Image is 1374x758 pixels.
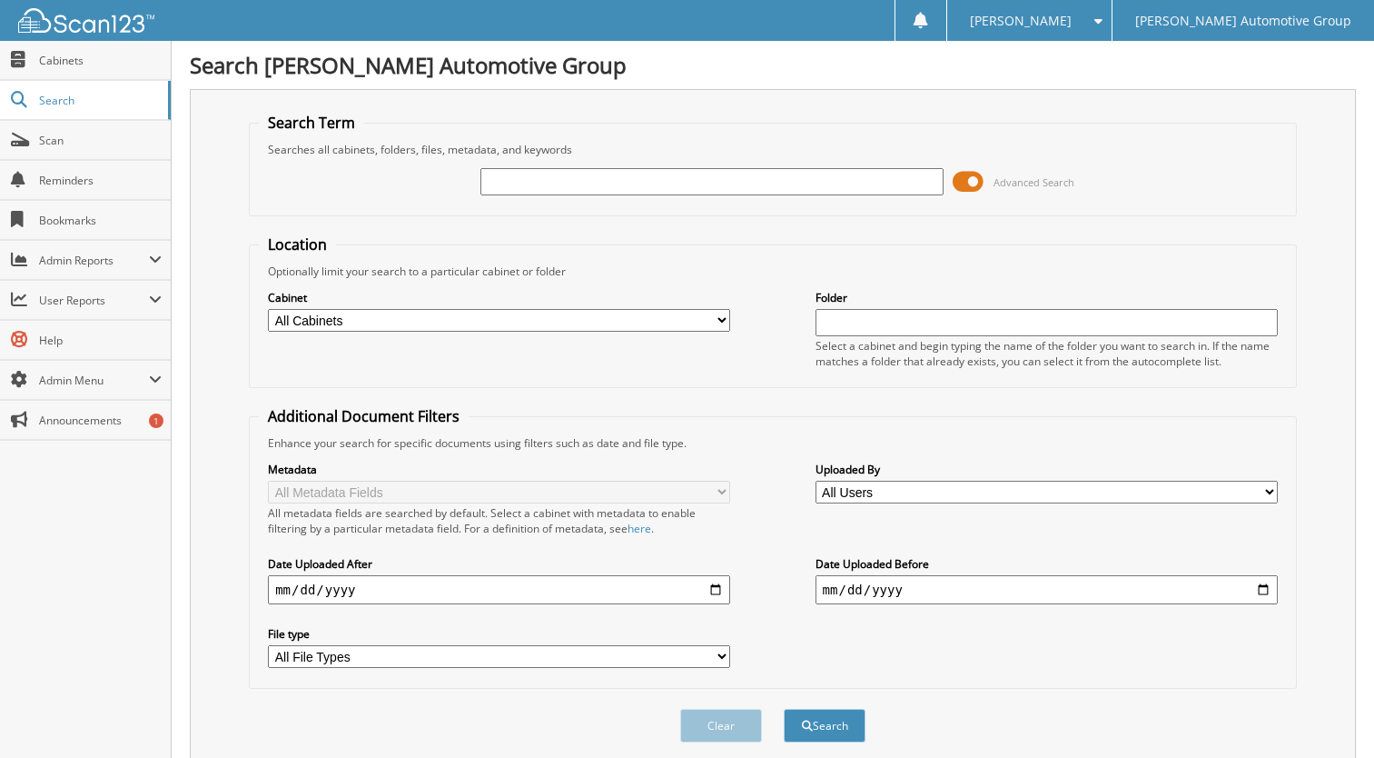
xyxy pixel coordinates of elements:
[259,264,1287,279] div: Optionally limit your search to a particular cabinet or folder
[259,142,1287,157] div: Searches all cabinets, folders, files, metadata, and keywords
[816,575,1278,604] input: end
[259,406,469,426] legend: Additional Document Filters
[970,15,1072,26] span: [PERSON_NAME]
[628,521,651,536] a: here
[259,435,1287,451] div: Enhance your search for specific documents using filters such as date and file type.
[268,290,730,305] label: Cabinet
[268,462,730,477] label: Metadata
[39,173,162,188] span: Reminders
[39,93,159,108] span: Search
[268,556,730,572] label: Date Uploaded After
[39,293,149,308] span: User Reports
[680,709,762,743] button: Clear
[39,253,149,268] span: Admin Reports
[816,462,1278,477] label: Uploaded By
[39,133,162,148] span: Scan
[816,556,1278,572] label: Date Uploaded Before
[268,505,730,536] div: All metadata fields are searched by default. Select a cabinet with metadata to enable filtering b...
[1135,15,1351,26] span: [PERSON_NAME] Automotive Group
[18,8,154,33] img: scan123-logo-white.svg
[259,234,336,254] legend: Location
[39,413,162,428] span: Announcements
[993,175,1074,189] span: Advanced Search
[39,213,162,228] span: Bookmarks
[784,709,865,743] button: Search
[816,338,1278,369] div: Select a cabinet and begin typing the name of the folder you want to search in. If the name match...
[39,333,162,348] span: Help
[190,50,1356,80] h1: Search [PERSON_NAME] Automotive Group
[39,53,162,68] span: Cabinets
[149,414,163,428] div: 1
[259,113,364,133] legend: Search Term
[39,373,149,388] span: Admin Menu
[268,626,730,642] label: File type
[268,575,730,604] input: start
[816,290,1278,305] label: Folder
